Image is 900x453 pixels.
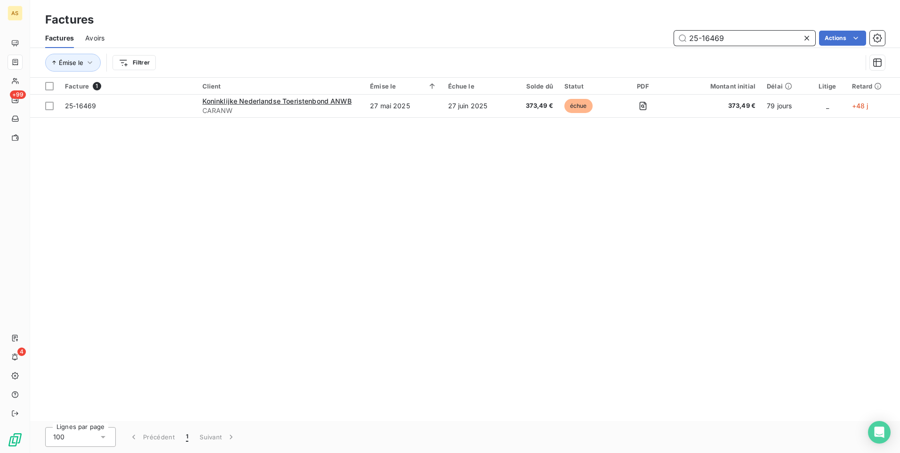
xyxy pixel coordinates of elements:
[180,427,194,447] button: 1
[45,54,101,72] button: Émise le
[370,82,437,90] div: Émise le
[17,348,26,356] span: 4
[194,427,241,447] button: Suivant
[186,432,188,442] span: 1
[85,33,104,43] span: Avoirs
[761,95,809,117] td: 79 jours
[10,90,26,99] span: +99
[814,82,840,90] div: Litige
[202,97,352,105] span: Koninklijke Nederlandse Toeristenbond ANWB
[112,55,156,70] button: Filtrer
[564,99,593,113] span: échue
[8,6,23,21] div: AS
[674,31,815,46] input: Rechercher
[678,82,755,90] div: Montant initial
[852,102,868,110] span: +48 j
[8,92,22,107] a: +99
[514,82,553,90] div: Solde dû
[202,82,359,90] div: Client
[678,101,755,111] span: 373,49 €
[65,102,96,110] span: 25-16469
[53,432,64,442] span: 100
[59,59,83,66] span: Émise le
[45,11,94,28] h3: Factures
[514,101,553,111] span: 373,49 €
[448,82,503,90] div: Échue le
[364,95,442,117] td: 27 mai 2025
[8,432,23,447] img: Logo LeanPay
[868,421,891,444] div: Open Intercom Messenger
[852,82,895,90] div: Retard
[202,106,359,115] span: CARANW
[442,95,508,117] td: 27 juin 2025
[819,31,866,46] button: Actions
[826,102,829,110] span: _
[564,82,608,90] div: Statut
[123,427,180,447] button: Précédent
[767,82,803,90] div: Délai
[619,82,667,90] div: PDF
[65,82,89,90] span: Facture
[45,33,74,43] span: Factures
[93,82,101,90] span: 1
